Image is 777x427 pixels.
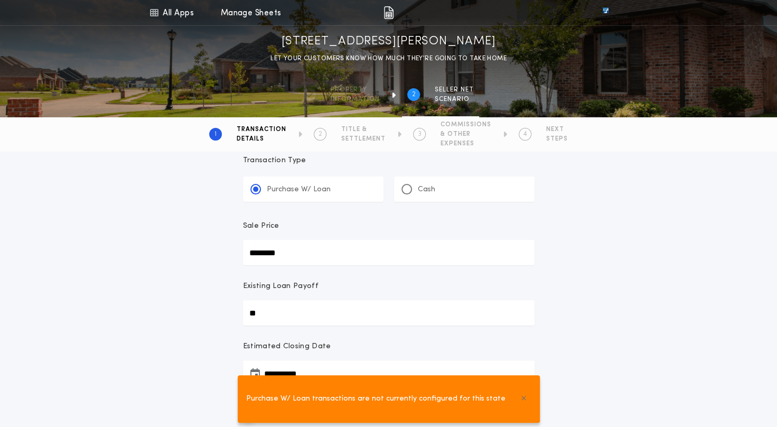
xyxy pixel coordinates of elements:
[412,90,416,99] h2: 2
[214,130,217,138] h2: 1
[435,95,474,104] span: SCENARIO
[331,95,380,104] span: information
[441,130,491,138] span: & OTHER
[418,130,422,138] h2: 3
[441,120,491,129] span: COMMISSIONS
[341,125,386,134] span: TITLE &
[243,221,279,231] p: Sale Price
[282,33,496,50] h1: [STREET_ADDRESS][PERSON_NAME]
[546,125,568,134] span: NEXT
[331,86,380,94] span: Property
[319,130,322,138] h2: 2
[523,130,527,138] h2: 4
[583,7,628,18] img: vs-icon
[243,300,535,326] input: Existing Loan Payoff
[243,155,535,166] p: Transaction Type
[441,140,491,148] span: EXPENSES
[418,184,435,195] p: Cash
[383,6,394,19] img: img
[243,341,535,352] p: Estimated Closing Date
[246,393,505,405] span: Purchase W/ Loan transactions are not currently configured for this state
[341,135,386,143] span: SETTLEMENT
[243,281,319,292] p: Existing Loan Payoff
[243,240,535,265] input: Sale Price
[270,53,507,64] p: LET YOUR CUSTOMERS KNOW HOW MUCH THEY’RE GOING TO TAKE HOME
[435,86,474,94] span: SELLER NET
[237,125,286,134] span: TRANSACTION
[237,135,286,143] span: DETAILS
[267,184,331,195] p: Purchase W/ Loan
[546,135,568,143] span: STEPS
